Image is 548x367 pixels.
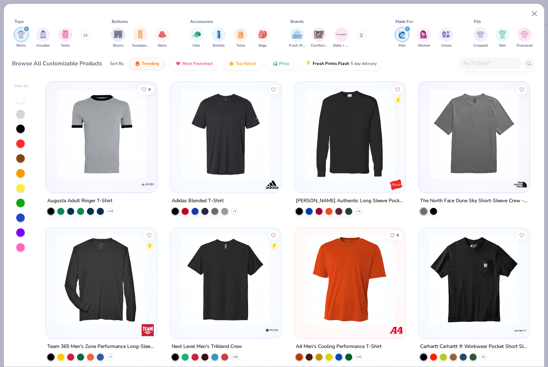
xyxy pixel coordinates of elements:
div: Made For [395,18,413,25]
span: Hoodies [36,43,50,48]
span: + 44 [108,209,113,213]
img: Bottles Image [215,30,223,38]
div: Augusta Adult Ringer T-Shirt [47,196,112,205]
span: Comfort Colors [311,43,327,48]
div: filter for Comfort Colors [311,28,327,48]
span: Top Rated [236,61,256,66]
span: Hats [193,43,200,48]
div: filter for Unisex [439,28,453,48]
button: Like [517,84,527,94]
span: 6 [397,233,399,237]
button: filter button [395,28,409,48]
img: Carhartt logo [513,323,527,337]
span: + 4 [357,209,360,213]
button: filter button [517,28,532,48]
button: filter button [311,28,327,48]
span: 9 [148,88,151,91]
img: Unisex Image [442,30,450,38]
img: Comfort Colors Image [314,29,324,40]
div: [PERSON_NAME] Authentic Long Sleeve Pocket T-Shirt [296,196,404,205]
img: 8aed335b-1f9e-4260-bf02-4325b06134b5 [274,234,370,324]
img: Team 365 logo [141,323,155,337]
span: + 1 [233,209,236,213]
button: Price [267,58,295,70]
div: filter for Fresh Prints [289,28,305,48]
button: filter button [333,28,349,48]
span: Women [418,43,430,48]
div: Next Level Men's Triblend Crew [172,342,242,351]
img: Hats Image [193,30,201,38]
img: Hoodies Image [39,30,47,38]
div: Bottoms [112,18,128,25]
button: Like [144,230,154,240]
button: Like [269,84,278,94]
img: Women Image [420,30,428,38]
img: Bella + Canvas Image [336,29,347,40]
input: Try "T-Shirt" [462,59,517,67]
img: Slim Image [499,30,506,38]
div: Tops [14,18,24,25]
span: Shorts [113,43,124,48]
span: 5 day delivery [350,60,377,68]
span: Oversized [517,43,532,48]
img: The North Face logo [513,177,527,191]
span: Men [399,43,406,48]
span: Slim [499,43,506,48]
img: Oversized Image [520,30,529,38]
div: Sort By [110,60,124,67]
img: most_fav.gif [175,61,181,66]
img: TopRated.gif [229,61,234,66]
button: Like [393,84,402,94]
img: Shorts Image [114,30,122,38]
span: Fresh Prints Flash [313,61,349,66]
img: bd81c23a-f993-4e0f-9cab-2fa2350692aa [301,89,398,179]
button: filter button [439,28,453,48]
div: filter for Bags [256,28,270,48]
span: Totes [236,43,245,48]
button: filter button [417,28,431,48]
div: Carhartt Carhartt ® Workwear Pocket Short Sleeve T-Shirt [420,342,528,351]
div: Adidas Blended T-Shirt [172,196,224,205]
span: Bottles [213,43,225,48]
button: filter button [155,28,169,48]
button: Trending [129,58,164,70]
span: Skirts [158,43,167,48]
span: + 6 [481,355,485,359]
img: ba496547-eaa2-4698-8283-bcb310350d8e [426,89,522,179]
img: Augusta logo [141,177,155,191]
div: filter for Shorts [111,28,125,48]
img: Men Image [398,30,406,38]
img: Cropped Image [476,30,484,38]
button: Close [528,7,541,20]
button: filter button [111,28,125,48]
img: Shirts Image [17,30,25,38]
img: Next Level Apparel logo [265,323,279,337]
img: ca45b723-283a-48fc-acdd-44c006e8cd21 [301,234,398,324]
div: filter for Oversized [517,28,532,48]
span: Unisex [441,43,452,48]
img: flash.gif [306,61,311,66]
button: filter button [132,28,148,48]
span: Most Favorited [182,61,212,66]
span: Sweatpants [132,43,148,48]
img: 5e76d22b-7337-465d-bfe1-0eb738f006da [177,89,274,179]
div: filter for Bottles [212,28,226,48]
div: filter for Hoodies [36,28,50,48]
button: filter button [212,28,226,48]
button: Like [386,230,402,240]
div: Filter By [14,84,29,89]
span: Bella + Canvas [333,43,349,48]
span: Shirts [16,43,26,48]
img: b64a6056-3ee6-424f-9535-8fb7ff7c1ede [274,89,370,179]
img: Skirts Image [158,30,166,38]
img: Bags Image [259,30,266,38]
div: filter for Slim [495,28,509,48]
img: d3053ce2-4455-418e-beab-88ef9f3cd698 [426,234,522,324]
div: filter for Sweatpants [132,28,148,48]
img: 3ab426e8-2f1c-440b-a5d0-f1b9f2505334 [53,234,149,324]
button: filter button [256,28,270,48]
img: 746a98ff-6f09-4af7-aa58-8d5d89e0f5e5 [177,234,274,324]
img: Adidas logo [265,177,279,191]
span: + 31 [356,355,361,359]
button: filter button [14,28,28,48]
